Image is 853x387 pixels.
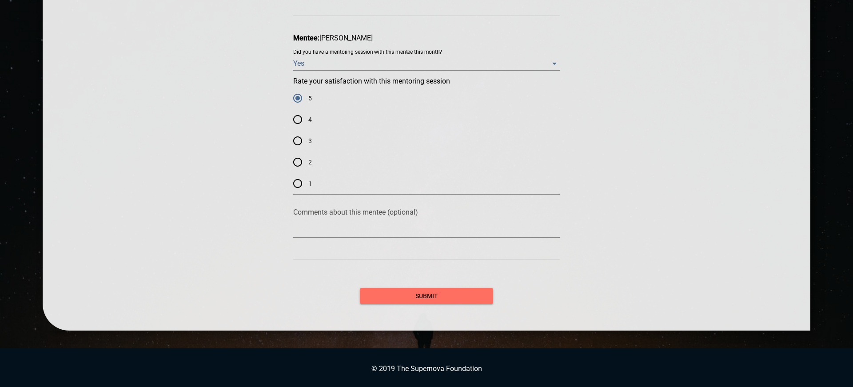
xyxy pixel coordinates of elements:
span: submit [367,291,486,302]
span: 2 [308,158,312,167]
div: [PERSON_NAME] [293,34,560,42]
p: Comments about this mentee (optional) [293,208,560,216]
p: © 2019 The Supernova Foundation [9,364,844,373]
span: 1 [308,179,312,188]
label: Did you have a mentoring session with this mentee this month? [293,50,442,55]
div: Rate your satisfaction with this mentoring session [293,88,560,194]
span: 3 [308,136,312,146]
button: submit [360,288,493,304]
span: Mentee: [293,34,319,42]
span: 5 [308,94,312,103]
span: 4 [308,115,312,124]
legend: Rate your satisfaction with this mentoring session [293,78,450,85]
div: Yes [293,56,560,71]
